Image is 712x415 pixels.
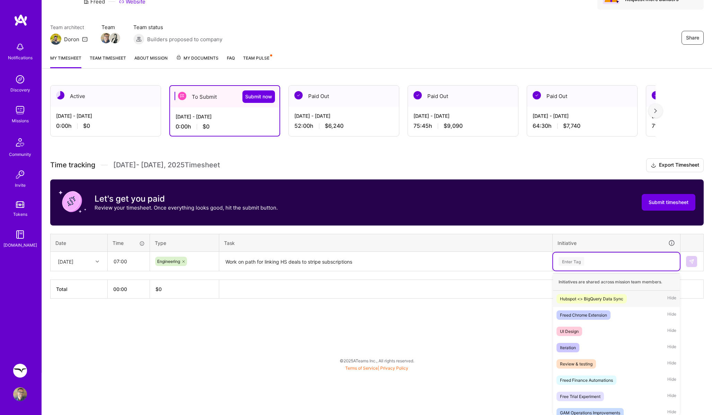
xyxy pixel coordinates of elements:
span: Team architect [50,24,88,31]
span: Share [686,34,699,41]
img: Active [56,91,64,99]
img: Freed: Enterprise healthcare AI integration tool [13,364,27,378]
div: 52:00 h [294,122,393,130]
div: [DOMAIN_NAME] [3,241,37,249]
div: Community [9,151,31,158]
span: Team Pulse [243,55,269,61]
div: Active [51,86,161,107]
a: My Documents [176,54,219,68]
div: Paid Out [408,86,518,107]
span: $ 0 [155,286,162,292]
i: icon Download [651,162,656,169]
div: [DATE] - [DATE] [56,112,155,120]
span: $9,090 [444,122,463,130]
img: Team Member Avatar [110,33,120,43]
span: Hide [667,327,676,336]
div: To Submit [170,86,279,107]
img: tokens [16,201,24,208]
div: 0:00 h [56,122,155,130]
a: Terms of Service [345,365,378,371]
span: Team status [133,24,222,31]
a: Team Member Avatar [101,32,110,44]
span: Builders proposed to company [147,36,222,43]
span: $0 [203,123,210,130]
img: right [654,108,657,113]
div: Hubspot <> BigQuery Data Sync [560,295,623,302]
span: Hide [667,294,676,303]
span: Time tracking [50,161,95,169]
span: Submit now [245,93,272,100]
span: [DATE] - [DATE] , 2025 Timesheet [113,161,220,169]
a: User Avatar [11,387,29,401]
div: Notifications [8,54,33,61]
a: About Mission [134,54,168,68]
span: My Documents [176,54,219,62]
div: [DATE] - [DATE] [413,112,513,120]
a: Freed: Enterprise healthcare AI integration tool [11,364,29,378]
img: discovery [13,72,27,86]
div: Missions [12,117,29,124]
div: [DATE] - [DATE] [294,112,393,120]
img: Builders proposed to company [133,34,144,45]
img: Submit [689,259,694,264]
button: Submit timesheet [642,194,695,211]
div: Enter Tag [559,256,584,267]
div: Tokens [13,211,27,218]
img: User Avatar [13,387,27,401]
img: Paid Out [652,91,660,99]
th: Type [150,234,219,252]
th: Date [51,234,108,252]
img: Paid Out [413,91,422,99]
input: HH:MM [108,252,149,271]
img: Community [12,134,28,151]
img: Team Member Avatar [101,33,111,43]
th: Task [219,234,553,252]
span: Hide [667,376,676,385]
img: logo [14,14,28,26]
a: Privacy Policy [380,365,408,371]
div: Iteration [560,344,576,351]
img: teamwork [13,103,27,117]
button: Share [682,31,704,45]
span: Hide [667,392,676,401]
i: icon Chevron [96,260,99,263]
div: Freed Chrome Extension [560,311,607,319]
span: Engineering [157,259,180,264]
span: $0 [83,122,90,130]
th: Total [51,280,108,299]
h3: Let's get you paid [95,194,278,204]
div: Invite [15,182,26,189]
span: Hide [667,359,676,369]
img: Paid Out [533,91,541,99]
div: Initiatives are shared across mission team members. [553,273,680,291]
span: | [345,365,408,371]
div: Paid Out [527,86,637,107]
span: Submit timesheet [649,199,688,206]
div: Free Trial Experiment [560,393,600,400]
div: [DATE] - [DATE] [533,112,632,120]
img: bell [13,40,27,54]
span: $6,240 [325,122,344,130]
th: 00:00 [108,280,150,299]
div: Paid Out [289,86,399,107]
a: FAQ [227,54,235,68]
span: $7,740 [563,122,580,130]
a: My timesheet [50,54,81,68]
div: Review & testing [560,360,593,368]
a: Team Member Avatar [110,32,119,44]
div: Freed Finance Automations [560,377,613,384]
div: UI Design [560,328,579,335]
img: Team Architect [50,34,61,45]
div: Initiative [558,239,675,247]
div: 64:30 h [533,122,632,130]
span: Hide [667,310,676,320]
div: © 2025 ATeams Inc., All rights reserved. [42,352,712,369]
img: guide book [13,228,27,241]
div: Doron [64,36,79,43]
img: Paid Out [294,91,303,99]
div: Discovery [10,86,30,94]
div: 0:00 h [176,123,274,130]
div: [DATE] [58,258,73,265]
i: icon Mail [82,36,88,42]
textarea: Work on path for linking HS deals to stripe subscriptions [220,253,552,271]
